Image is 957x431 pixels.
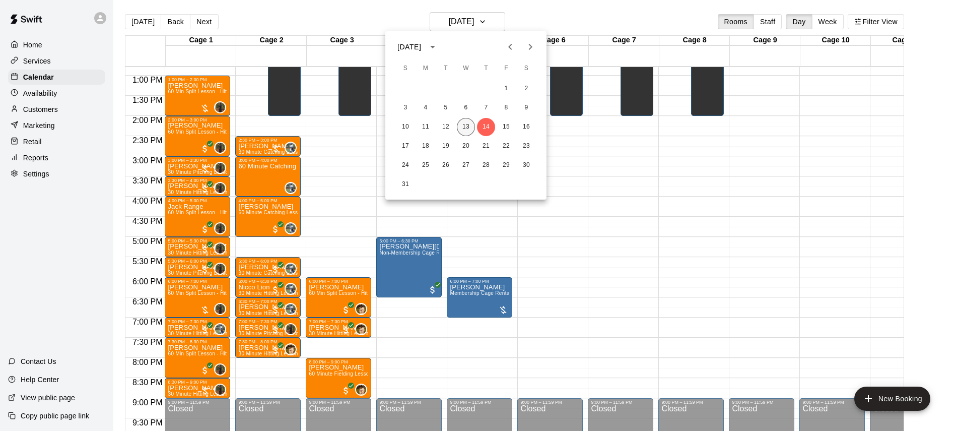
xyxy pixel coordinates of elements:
span: Friday [497,58,515,79]
button: 12 [437,118,455,136]
button: 22 [497,137,515,155]
button: 23 [517,137,535,155]
div: [DATE] [397,42,421,52]
button: 25 [417,156,435,174]
button: 10 [396,118,415,136]
button: 8 [497,99,515,117]
button: 16 [517,118,535,136]
span: Thursday [477,58,495,79]
button: 9 [517,99,535,117]
button: 3 [396,99,415,117]
span: Monday [417,58,435,79]
button: 20 [457,137,475,155]
button: 15 [497,118,515,136]
button: 1 [497,80,515,98]
button: 17 [396,137,415,155]
button: 4 [417,99,435,117]
button: 24 [396,156,415,174]
button: 19 [437,137,455,155]
span: Wednesday [457,58,475,79]
button: 18 [417,137,435,155]
button: calendar view is open, switch to year view [424,38,441,55]
button: 26 [437,156,455,174]
button: Next month [520,37,540,57]
span: Tuesday [437,58,455,79]
button: 28 [477,156,495,174]
button: 5 [437,99,455,117]
button: 21 [477,137,495,155]
span: Sunday [396,58,415,79]
button: 6 [457,99,475,117]
button: 29 [497,156,515,174]
button: 13 [457,118,475,136]
button: 31 [396,175,415,194]
button: 27 [457,156,475,174]
button: 30 [517,156,535,174]
button: Previous month [500,37,520,57]
button: 7 [477,99,495,117]
button: 11 [417,118,435,136]
span: Saturday [517,58,535,79]
button: 14 [477,118,495,136]
button: 2 [517,80,535,98]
